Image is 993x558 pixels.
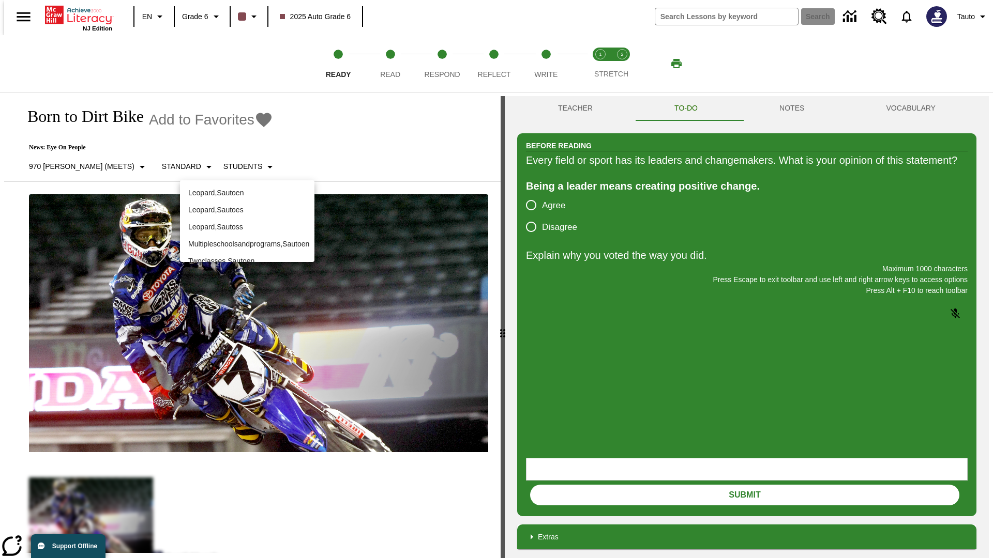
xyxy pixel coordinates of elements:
p: Twoclasses , Sautoen [188,256,306,267]
p: Leopard , Sautoes [188,205,306,215]
body: Explain why you voted the way you did. Maximum 1000 characters Press Alt + F10 to reach toolbar P... [4,8,151,18]
p: Leopard , Sautoen [188,188,306,198]
p: Multipleschoolsandprograms , Sautoen [188,239,306,250]
p: Leopard , Sautoss [188,222,306,233]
